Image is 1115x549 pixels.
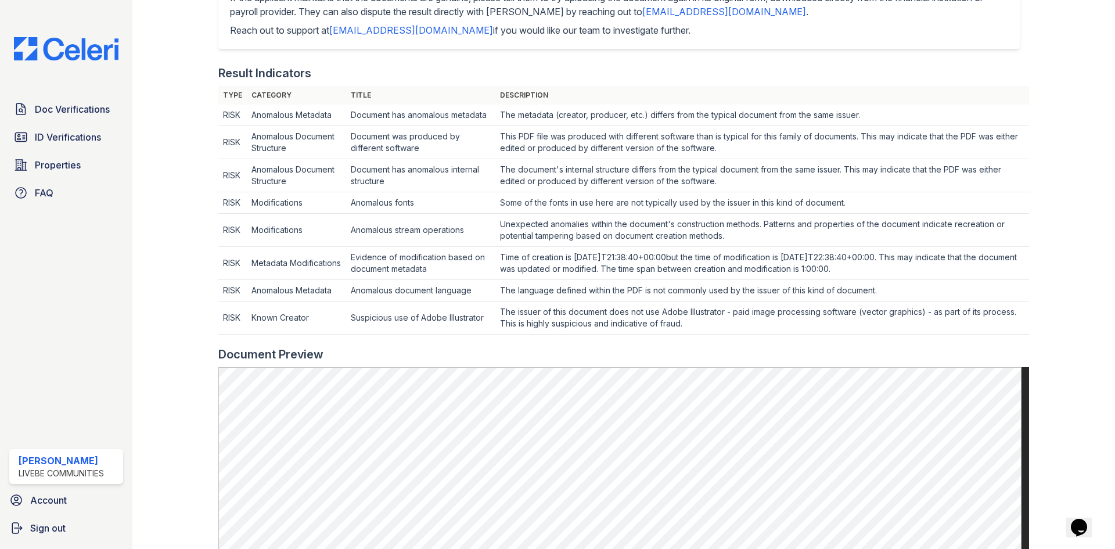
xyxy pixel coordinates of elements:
td: Anomalous document language [346,280,495,302]
span: Properties [35,158,81,172]
td: This PDF file was produced with different software than is typical for this family of documents. ... [495,126,1029,159]
div: Document Preview [218,346,323,363]
span: FAQ [35,186,53,200]
td: Unexpected anomalies within the document's construction methods. Patterns and properties of the d... [495,214,1029,247]
td: RISK [218,280,247,302]
td: Document has anomalous internal structure [346,159,495,192]
div: [PERSON_NAME] [19,454,104,468]
td: Document has anomalous metadata [346,105,495,126]
a: Doc Verifications [9,98,123,121]
span: ID Verifications [35,130,101,144]
a: ID Verifications [9,125,123,149]
a: Properties [9,153,123,177]
td: RISK [218,214,247,247]
td: The issuer of this document does not use Adobe Illustrator - paid image processing software (vect... [495,302,1029,335]
td: Time of creation is [DATE]T21:38:40+00:00but the time of modification is [DATE]T22:38:40+00:00. T... [495,247,1029,280]
td: Some of the fonts in use here are not typically used by the issuer in this kind of document. [495,192,1029,214]
td: Modifications [247,192,346,214]
td: Document was produced by different software [346,126,495,159]
td: RISK [218,159,247,192]
a: Sign out [5,516,128,540]
td: Evidence of modification based on document metadata [346,247,495,280]
span: Account [30,493,67,507]
span: Sign out [30,521,66,535]
th: Title [346,86,495,105]
th: Type [218,86,247,105]
a: FAQ [9,181,123,204]
td: RISK [218,247,247,280]
td: Known Creator [247,302,346,335]
div: Result Indicators [218,65,311,81]
td: Modifications [247,214,346,247]
td: Anomalous Metadata [247,105,346,126]
a: [EMAIL_ADDRESS][DOMAIN_NAME] [642,6,806,17]
span: Doc Verifications [35,102,110,116]
td: Anomalous fonts [346,192,495,214]
th: Category [247,86,346,105]
td: The metadata (creator, producer, etc.) differs from the typical document from the same issuer. [495,105,1029,126]
td: RISK [218,192,247,214]
td: Anomalous Metadata [247,280,346,302]
td: RISK [218,302,247,335]
td: Anomalous Document Structure [247,126,346,159]
img: CE_Logo_Blue-a8612792a0a2168367f1c8372b55b34899dd931a85d93a1a3d3e32e68fde9ad4.png [5,37,128,60]
th: Description [495,86,1029,105]
div: LiveBe Communities [19,468,104,479]
td: The document's internal structure differs from the typical document from the same issuer. This ma... [495,159,1029,192]
a: Account [5,489,128,512]
td: The language defined within the PDF is not commonly used by the issuer of this kind of document. [495,280,1029,302]
a: [EMAIL_ADDRESS][DOMAIN_NAME] [329,24,493,36]
td: Anomalous Document Structure [247,159,346,192]
span: . [806,6,808,17]
td: Suspicious use of Adobe Illustrator [346,302,495,335]
p: Reach out to support at if you would like our team to investigate further. [230,23,1008,37]
td: Metadata Modifications [247,247,346,280]
td: Anomalous stream operations [346,214,495,247]
td: RISK [218,105,247,126]
iframe: chat widget [1066,503,1103,537]
td: RISK [218,126,247,159]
